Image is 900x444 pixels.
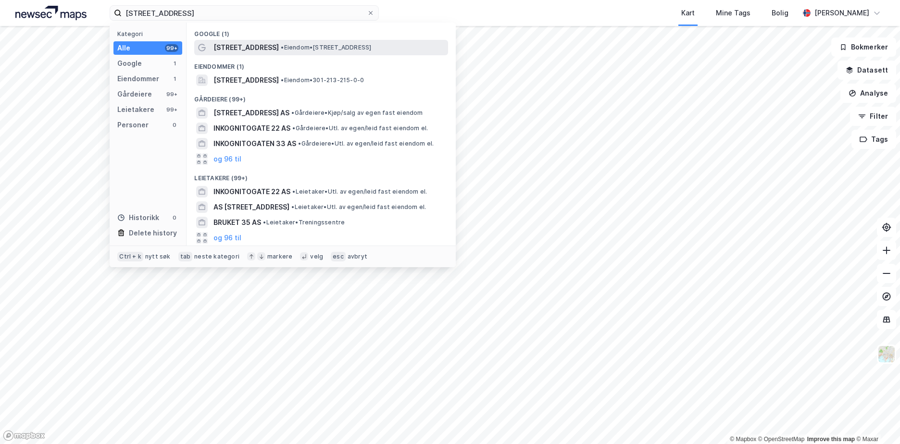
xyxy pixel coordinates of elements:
div: Gårdeiere [117,88,152,100]
div: 0 [171,214,178,222]
div: Kart [681,7,695,19]
div: esc [331,252,346,261]
a: Improve this map [807,436,855,443]
span: Gårdeiere • Utl. av egen/leid fast eiendom el. [298,140,434,148]
div: nytt søk [145,253,171,260]
span: AS [STREET_ADDRESS] [213,201,289,213]
div: Kategori [117,30,182,37]
button: Bokmerker [831,37,896,57]
span: INKOGNITOGATE 22 AS [213,123,290,134]
div: Gårdeiere (99+) [187,88,456,105]
span: Leietaker • Utl. av egen/leid fast eiendom el. [291,203,426,211]
div: neste kategori [194,253,239,260]
span: Eiendom • 301-213-215-0-0 [281,76,364,84]
div: Eiendommer [117,73,159,85]
div: Alle [117,42,130,54]
span: • [292,124,295,132]
button: og 96 til [213,153,241,165]
button: Datasett [837,61,896,80]
input: Søk på adresse, matrikkel, gårdeiere, leietakere eller personer [122,6,367,20]
div: 1 [171,60,178,67]
span: • [263,219,266,226]
div: Leietakere [117,104,154,115]
button: Filter [850,107,896,126]
span: Leietaker • Treningssentre [263,219,345,226]
span: Gårdeiere • Utl. av egen/leid fast eiendom el. [292,124,428,132]
span: • [291,203,294,210]
span: [STREET_ADDRESS] [213,74,279,86]
a: Mapbox homepage [3,430,45,441]
div: Kontrollprogram for chat [852,398,900,444]
span: [STREET_ADDRESS] AS [213,107,289,119]
img: logo.a4113a55bc3d86da70a041830d287a7e.svg [15,6,87,20]
div: Bolig [772,7,788,19]
iframe: Chat Widget [852,398,900,444]
div: Eiendommer (1) [187,55,456,73]
span: Gårdeiere • Kjøp/salg av egen fast eiendom [291,109,423,117]
span: [STREET_ADDRESS] [213,42,279,53]
div: avbryt [348,253,367,260]
div: markere [267,253,292,260]
div: 99+ [165,90,178,98]
img: Z [877,345,896,363]
span: • [281,76,284,84]
div: 99+ [165,106,178,113]
div: Ctrl + k [117,252,143,261]
span: Eiendom • [STREET_ADDRESS] [281,44,371,51]
span: • [291,109,294,116]
div: 0 [171,121,178,129]
div: Mine Tags [716,7,750,19]
a: Mapbox [730,436,756,443]
button: Tags [851,130,896,149]
div: 1 [171,75,178,83]
div: Leietakere (99+) [187,167,456,184]
div: Personer [117,119,149,131]
span: INKOGNITOGATEN 33 AS [213,138,296,149]
span: INKOGNITOGATE 22 AS [213,186,290,197]
div: [PERSON_NAME] [814,7,869,19]
div: Google (1) [187,23,456,40]
div: tab [178,252,193,261]
span: • [298,140,301,147]
button: Analyse [840,84,896,103]
div: 99+ [165,44,178,52]
span: Leietaker • Utl. av egen/leid fast eiendom el. [292,188,427,196]
div: Historikk [117,212,159,223]
div: Google [117,58,142,69]
div: Delete history [129,227,177,239]
button: og 96 til [213,232,241,244]
span: • [281,44,284,51]
div: velg [310,253,323,260]
span: • [292,188,295,195]
a: OpenStreetMap [758,436,805,443]
span: BRUKET 35 AS [213,217,261,228]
